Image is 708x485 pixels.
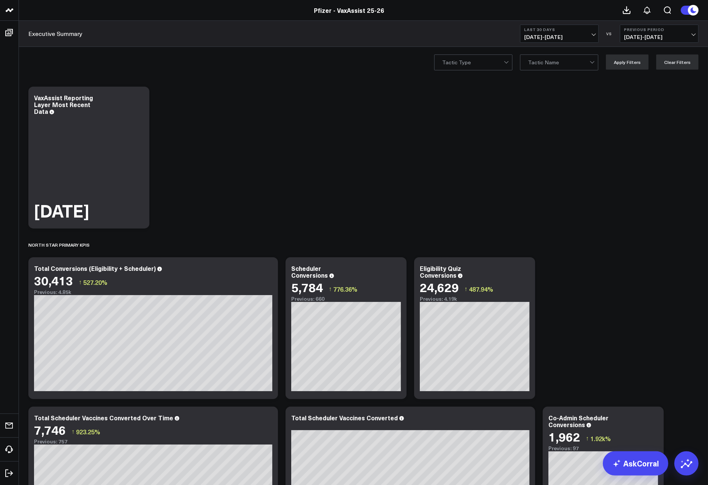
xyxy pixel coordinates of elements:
a: Pfizer - VaxAssist 25-26 [314,6,385,14]
div: 24,629 [420,280,459,294]
div: Eligibility Quiz Conversions [420,264,461,279]
span: ↑ [71,427,75,437]
div: Previous: 660 [291,296,401,302]
span: [DATE] - [DATE] [524,34,595,40]
div: [DATE] [34,202,89,219]
span: 776.36% [333,285,357,293]
span: 1.92k% [590,434,611,443]
span: ↑ [329,284,332,294]
div: VS [602,31,616,36]
div: North Star Primary KPIs [28,236,90,253]
a: AskCorral [603,451,668,476]
b: Last 30 Days [524,27,595,32]
span: ↑ [464,284,467,294]
b: Previous Period [624,27,694,32]
span: ↑ [586,434,589,443]
a: Executive Summary [28,30,82,38]
button: Last 30 Days[DATE]-[DATE] [520,25,599,43]
div: Co-Admin Scheduler Conversions [548,413,609,429]
button: Apply Filters [606,54,649,70]
div: 7,746 [34,423,66,437]
div: Total Conversions (Eligibility + Scheduler) [34,264,156,272]
button: Clear Filters [656,54,699,70]
div: VaxAssist Reporting Layer Most Recent Data [34,93,93,115]
div: Previous: 97 [548,445,658,451]
button: Previous Period[DATE]-[DATE] [620,25,699,43]
div: Scheduler Conversions [291,264,328,279]
span: 487.94% [469,285,493,293]
div: Total Scheduler Vaccines Converted Over Time [34,413,173,422]
span: 923.25% [76,427,100,436]
div: Total Scheduler Vaccines Converted [291,413,398,422]
div: 5,784 [291,280,323,294]
span: [DATE] - [DATE] [624,34,694,40]
div: 30,413 [34,274,73,287]
div: 1,962 [548,430,580,443]
span: 527.20% [83,278,107,286]
span: ↑ [79,277,82,287]
div: Previous: 757 [34,438,272,445]
div: Previous: 4.19k [420,296,529,302]
div: Previous: 4.85k [34,289,272,295]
